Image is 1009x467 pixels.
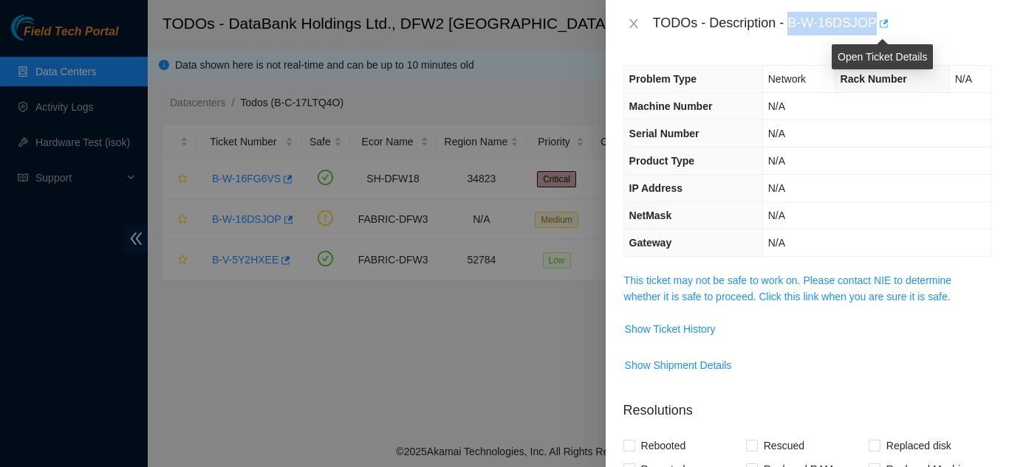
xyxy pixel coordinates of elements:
[832,44,933,69] div: Open Ticket Details
[768,210,785,221] span: N/A
[623,17,644,31] button: Close
[768,100,785,112] span: N/A
[629,100,713,112] span: Machine Number
[768,155,785,167] span: N/A
[629,155,694,167] span: Product Type
[768,237,785,249] span: N/A
[758,434,810,457] span: Rescued
[629,182,683,194] span: IP Address
[653,12,991,35] div: TODOs - Description - B-W-16DSJOP
[624,353,733,377] button: Show Shipment Details
[625,357,732,373] span: Show Shipment Details
[624,317,716,341] button: Show Ticket History
[635,434,692,457] span: Rebooted
[625,321,716,337] span: Show Ticket History
[768,128,785,139] span: N/A
[629,128,700,139] span: Serial Number
[955,73,972,85] span: N/A
[880,434,957,457] span: Replaced disk
[768,73,806,85] span: Network
[628,18,640,30] span: close
[629,73,697,85] span: Problem Type
[624,274,952,302] a: This ticket may not be safe to work on. Please contact NIE to determine whether it is safe to pro...
[629,237,672,249] span: Gateway
[623,389,991,421] p: Resolutions
[629,210,672,221] span: NetMask
[768,182,785,194] span: N/A
[841,73,907,85] span: Rack Number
